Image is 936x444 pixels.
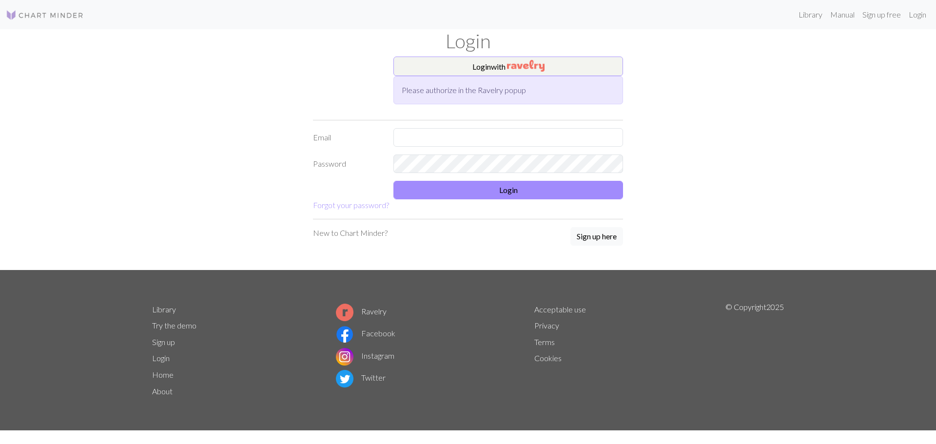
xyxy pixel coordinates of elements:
[146,29,790,53] h1: Login
[336,348,353,366] img: Instagram logo
[152,370,174,379] a: Home
[152,353,170,363] a: Login
[570,227,623,247] a: Sign up here
[336,370,353,387] img: Twitter logo
[152,305,176,314] a: Library
[336,351,394,360] a: Instagram
[152,321,196,330] a: Try the demo
[6,9,84,21] img: Logo
[534,353,562,363] a: Cookies
[905,5,930,24] a: Login
[534,321,559,330] a: Privacy
[307,128,388,147] label: Email
[534,305,586,314] a: Acceptable use
[826,5,858,24] a: Manual
[336,373,386,382] a: Twitter
[336,307,387,316] a: Ravelry
[795,5,826,24] a: Library
[307,154,388,173] label: Password
[393,181,623,199] button: Login
[858,5,905,24] a: Sign up free
[152,337,175,347] a: Sign up
[152,386,173,396] a: About
[725,301,784,400] p: © Copyright 2025
[313,200,389,210] a: Forgot your password?
[336,326,353,343] img: Facebook logo
[393,76,623,104] div: Please authorize in the Ravelry popup
[313,227,388,239] p: New to Chart Minder?
[534,337,555,347] a: Terms
[336,328,395,338] a: Facebook
[507,60,545,72] img: Ravelry
[336,304,353,321] img: Ravelry logo
[393,57,623,76] button: Loginwith
[570,227,623,246] button: Sign up here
